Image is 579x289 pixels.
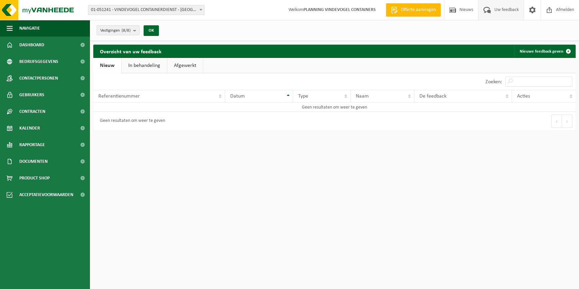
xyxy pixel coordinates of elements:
a: Nieuwe feedback geven [514,45,575,58]
span: 01-051241 - VINDEVOGEL CONTAINERDIENST - OUDENAARDE - OUDENAARDE [88,5,205,15]
count: (8/8) [122,28,131,33]
span: Gebruikers [19,87,44,103]
a: In behandeling [122,58,167,73]
span: Acties [517,94,530,99]
a: Offerte aanvragen [386,3,441,17]
button: Next [562,115,572,128]
span: Naam [356,94,369,99]
button: Previous [551,115,562,128]
a: Afgewerkt [167,58,203,73]
td: Geen resultaten om weer te geven [93,103,576,112]
span: 01-051241 - VINDEVOGEL CONTAINERDIENST - OUDENAARDE - OUDENAARDE [88,5,204,15]
label: Zoeken: [485,79,502,85]
span: Vestigingen [100,26,131,36]
span: Bedrijfsgegevens [19,53,58,70]
h2: Overzicht van uw feedback [93,45,168,58]
span: Dashboard [19,37,44,53]
span: Contracten [19,103,45,120]
span: Documenten [19,153,48,170]
strong: PLANNING VINDEVOGEL CONTAINERS [303,7,376,12]
a: Nieuw [93,58,121,73]
button: OK [144,25,159,36]
div: Geen resultaten om weer te geven [97,115,165,127]
span: Offerte aanvragen [399,7,437,13]
span: Navigatie [19,20,40,37]
span: Rapportage [19,137,45,153]
span: Type [298,94,308,99]
span: Acceptatievoorwaarden [19,186,73,203]
span: Product Shop [19,170,50,186]
span: Contactpersonen [19,70,58,87]
span: Kalender [19,120,40,137]
span: Referentienummer [98,94,140,99]
span: Datum [230,94,245,99]
span: De feedback [419,94,446,99]
button: Vestigingen(8/8) [97,25,140,35]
